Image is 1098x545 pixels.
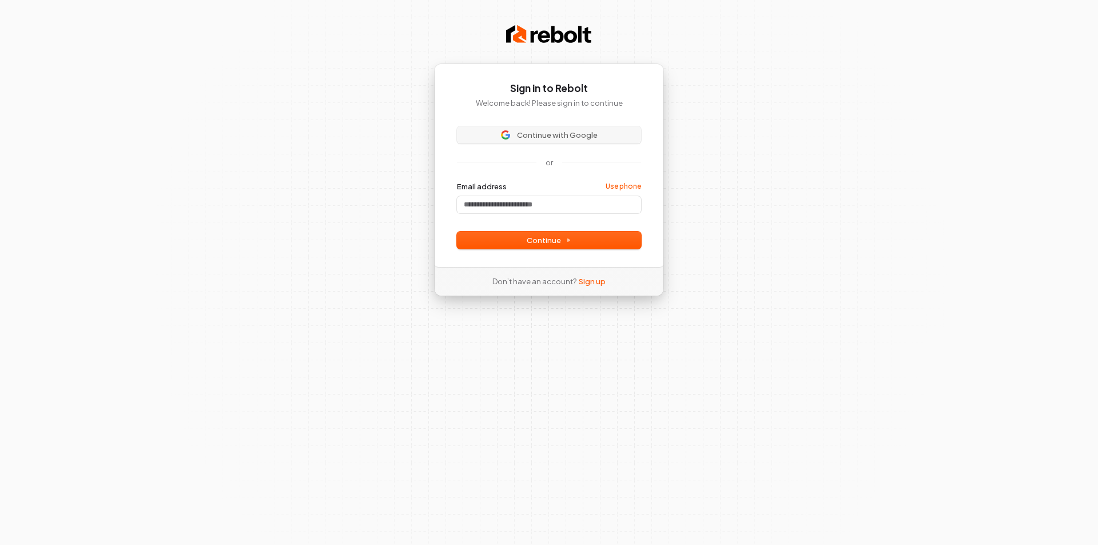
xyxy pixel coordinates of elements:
[457,232,641,249] button: Continue
[457,98,641,108] p: Welcome back! Please sign in to continue
[457,82,641,96] h1: Sign in to Rebolt
[527,235,571,245] span: Continue
[492,276,576,287] span: Don’t have an account?
[506,23,592,46] img: Rebolt Logo
[517,130,598,140] span: Continue with Google
[546,157,553,168] p: or
[457,126,641,144] button: Sign in with GoogleContinue with Google
[606,182,641,191] a: Use phone
[457,181,507,192] label: Email address
[501,130,510,140] img: Sign in with Google
[579,276,606,287] a: Sign up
